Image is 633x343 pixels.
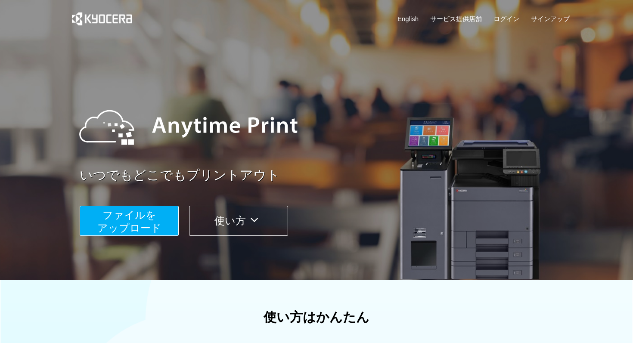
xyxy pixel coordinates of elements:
[397,14,419,23] a: English
[189,206,288,236] button: 使い方
[80,206,179,236] button: ファイルを​​アップロード
[430,14,482,23] a: サービス提供店舗
[531,14,570,23] a: サインアップ
[80,166,575,185] a: いつでもどこでもプリントアウト
[493,14,519,23] a: ログイン
[97,209,161,234] span: ファイルを ​​アップロード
